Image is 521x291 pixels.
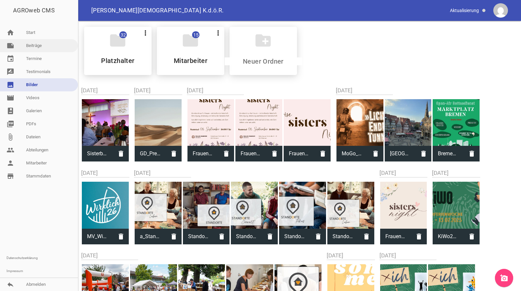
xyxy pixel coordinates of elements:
span: Bremen_Marktplatz_02.jpg [385,145,416,162]
span: Frauen_SisterNIGHT_Bild01_.jpg [380,228,411,245]
i: reply [7,281,14,288]
i: delete [464,146,480,161]
i: picture_as_pdf [7,120,14,128]
i: delete [214,229,230,244]
i: photo_album [7,107,14,115]
span: Standort_Connect_HP20250612.jpg [231,228,262,245]
h2: [DATE] [81,251,322,260]
span: GD_Predigtreihe_Exodus_Kleinnews.jpg [135,145,166,162]
h2: [DATE] [336,86,480,95]
span: [PERSON_NAME][DEMOGRAPHIC_DATA] K.d.ö.R. [91,8,224,13]
span: Bremen_ Bethany_.jpg [433,145,464,162]
i: delete [113,229,129,244]
i: image [7,81,14,89]
i: person [7,159,14,167]
h2: [DATE] [187,86,331,95]
i: delete [416,146,431,161]
span: KiWo2025_ohneZiel.jpg [433,228,464,245]
i: delete [310,229,326,244]
i: home [7,29,14,37]
h2: [DATE] [81,86,129,95]
i: delete [166,146,182,161]
i: folder [109,31,127,50]
h2: [DATE] [432,169,480,177]
i: attach_file [7,133,14,141]
i: rate_review [7,68,14,76]
i: delete [315,146,331,161]
span: Standort_Leben_HP20250612.jpg [327,228,359,245]
span: Standort_allgemein_HP20250612.jpg [183,228,214,245]
i: delete [368,146,383,161]
span: MoGo_2025_HP_Banner.jpg [336,145,368,162]
h2: [DATE] [327,251,375,260]
i: delete [464,229,480,244]
div: Mitarbeiter [157,27,224,75]
i: delete [113,146,129,161]
h5: Mitarbeiter [174,57,207,64]
input: Neuer Ordner [225,57,302,65]
h2: [DATE] [81,169,129,177]
span: Standort_Fokus_HP20250612.jpg [279,228,310,245]
i: more_vert [214,29,222,37]
i: people [7,146,14,154]
i: delete [411,229,427,244]
i: event [7,55,14,63]
i: delete [359,229,374,244]
button: more_vert [212,27,224,38]
i: movie [7,94,14,102]
span: Frauen_Sisternight_202509_Bild02_kleinnews.jpg [284,145,315,162]
h5: Platzhalter [101,57,134,64]
i: delete [218,146,234,161]
span: Sisterbrunch_Bild2025101.jpg [82,145,113,162]
div: Platzhalter [84,27,152,75]
i: delete [262,229,278,244]
i: delete [267,146,282,161]
i: add_a_photo [500,274,508,282]
h2: [DATE] [380,251,476,260]
i: create_new_folder [254,31,272,50]
span: Frauen_Sisternight_202509_Bild01.jpg [235,145,267,162]
i: store_mall_directory [7,172,14,180]
span: MV_Wirklich26_Logo_.jpg [82,228,113,245]
h2: [DATE] [134,86,182,95]
i: delete [166,229,182,244]
i: note [7,42,14,50]
span: Frauen_Sisternight_202509_Bild01.jpeg [187,145,219,162]
span: 32 [119,31,127,38]
i: folder [181,31,200,50]
span: 15 [192,31,200,38]
span: a_Standort_Leben_HP20250612_b.jpg [135,228,166,245]
h2: [DATE] [380,169,428,177]
button: more_vert [139,27,152,38]
h2: [DATE] [134,169,375,177]
i: more_vert [141,29,149,37]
